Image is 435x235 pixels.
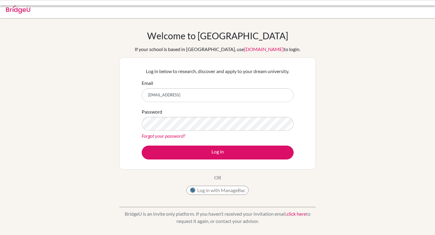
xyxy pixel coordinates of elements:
[186,186,249,195] button: Log in with ManageBac
[142,146,294,159] button: Log in
[6,4,30,14] img: Bridge-U
[119,210,316,225] p: BridgeU is an invite only platform. If you haven’t received your invitation email, to request it ...
[214,174,221,181] p: OR
[142,79,153,87] label: Email
[244,46,284,52] a: [DOMAIN_NAME]
[142,133,185,139] a: Forgot your password?
[142,68,294,75] p: Log in below to research, discover and apply to your dream university.
[142,108,162,115] label: Password
[135,46,300,53] div: If your school is based in [GEOGRAPHIC_DATA], use to login.
[287,211,306,217] a: click here
[147,30,288,41] h1: Welcome to [GEOGRAPHIC_DATA]
[42,5,302,12] div: Invalid email or password.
